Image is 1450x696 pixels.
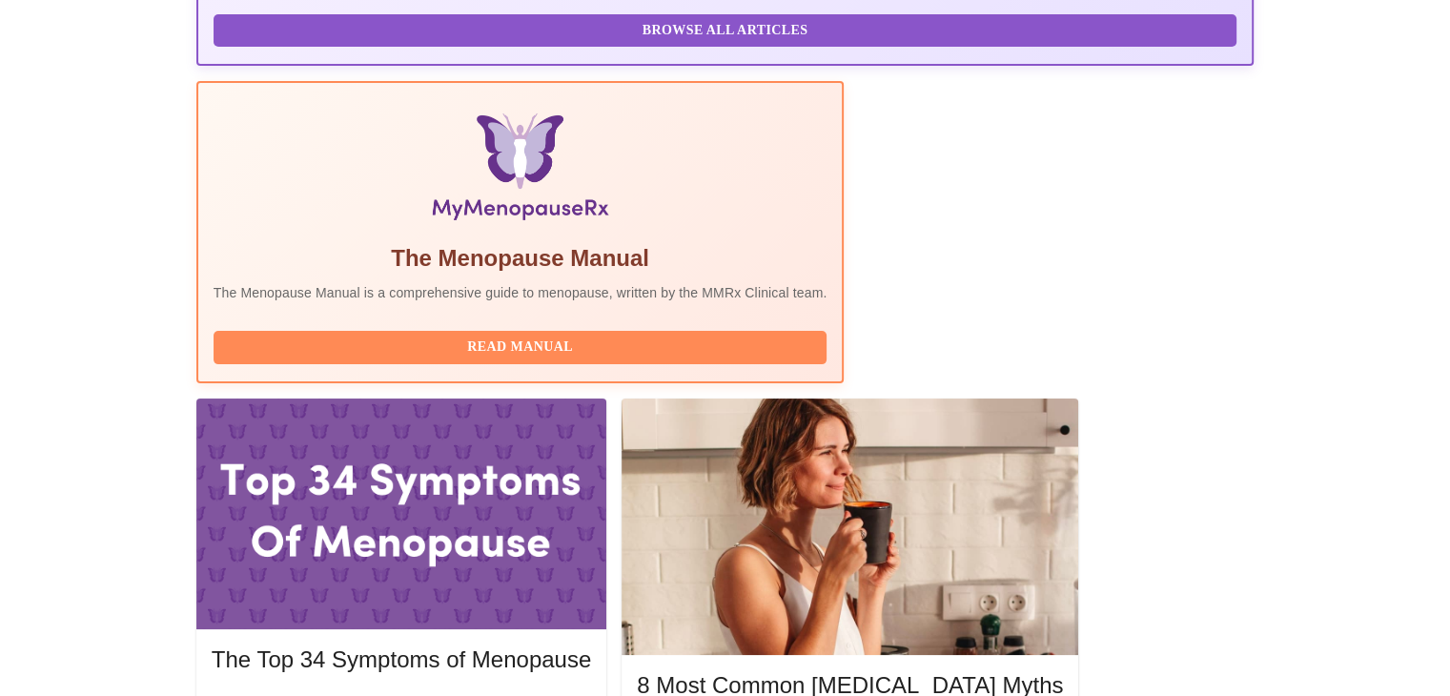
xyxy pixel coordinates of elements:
[212,645,591,675] h5: The Top 34 Symptoms of Menopause
[214,331,827,364] button: Read Manual
[214,243,827,274] h5: The Menopause Manual
[214,338,832,354] a: Read Manual
[233,336,808,359] span: Read Manual
[311,113,729,228] img: Menopause Manual
[233,19,1218,43] span: Browse All Articles
[214,14,1237,48] button: Browse All Articles
[214,283,827,302] p: The Menopause Manual is a comprehensive guide to menopause, written by the MMRx Clinical team.
[214,21,1242,37] a: Browse All Articles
